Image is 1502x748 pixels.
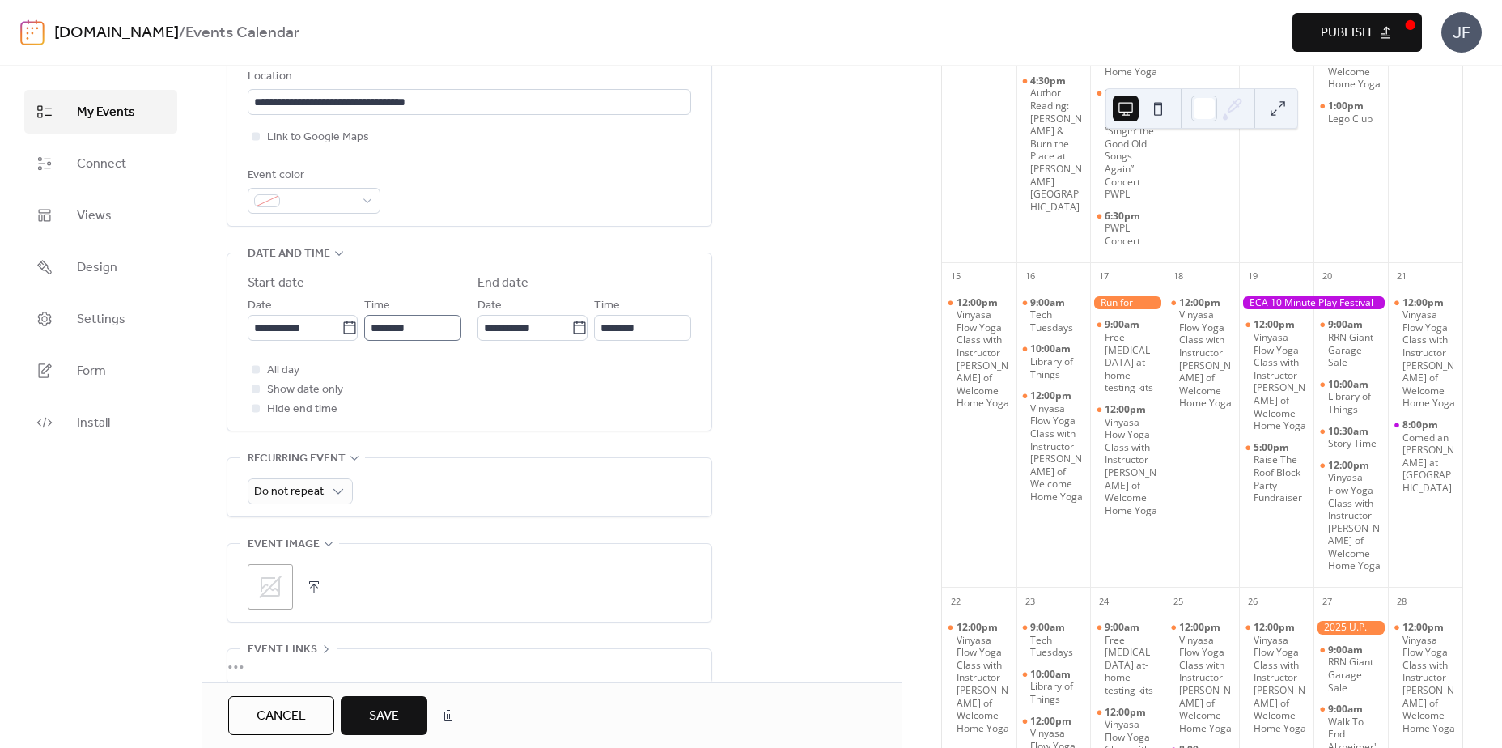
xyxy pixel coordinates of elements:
div: 20 [1318,268,1336,286]
div: Free Covid-19 at-home testing kits [1090,318,1165,394]
span: 4:30pm [1030,74,1068,87]
div: PWPL Concert [1105,222,1158,247]
div: 25 [1169,593,1187,610]
a: [DOMAIN_NAME] [54,18,179,49]
span: 12:00pm [957,621,1000,634]
span: All day [267,361,299,380]
a: My Events [24,90,177,134]
div: 15 [947,268,965,286]
span: 9:00am [1328,644,1365,657]
div: Tech Tuesdays [1016,296,1091,334]
div: RRN Giant Garage Sale [1328,331,1381,369]
span: 8:00pm [1402,419,1440,431]
span: 12:00pm [1402,296,1446,309]
b: / [179,18,185,49]
a: Settings [24,297,177,341]
div: Comedian [PERSON_NAME] at [GEOGRAPHIC_DATA] [1402,431,1456,495]
span: Hide end time [267,400,337,419]
span: Time [364,296,390,316]
div: Lego Club [1313,100,1388,125]
span: 9:00am [1105,318,1142,331]
div: 2025 U.P. Arts & Culture Conference [1313,621,1388,635]
span: 12:00pm [1254,318,1297,331]
div: 19 [1244,268,1262,286]
span: Show date only [267,380,343,400]
span: Settings [77,310,125,329]
div: Vinyasa Flow Yoga Class with Instructor [PERSON_NAME] of Welcome Home Yoga [1105,416,1158,517]
span: Views [77,206,112,226]
span: 1:00pm [1328,100,1366,113]
span: Cancel [257,707,306,726]
span: Event links [248,640,317,660]
span: Connect [77,155,126,174]
span: 12:00pm [1402,621,1446,634]
span: 10:00am [1030,668,1073,681]
div: Vinyasa Flow Yoga Class with Instructor Sara Wheeler of Welcome Home Yoga [942,621,1016,734]
a: Form [24,349,177,393]
div: ••• [227,649,711,683]
span: Save [369,707,399,726]
div: 24 [1095,593,1113,610]
div: Vinyasa Flow Yoga Class with Instructor Sara Wheeler of Welcome Home Yoga [1165,621,1239,734]
div: Library of Things [1016,668,1091,706]
div: Vinyasa Flow Yoga Class with Instructor Sara Wheeler of Welcome Home Yoga [1090,403,1165,516]
div: Story Time [1313,425,1388,450]
a: Views [24,193,177,237]
div: RRN Giant Garage Sale [1328,656,1381,694]
span: 9:00am [1105,621,1142,634]
div: Author Reading: Iliana Regan & Burn the Place at Peter White Public Library [1016,74,1091,214]
div: Library of Things [1030,680,1084,705]
div: Raise The Roof Block Party Fundraiser [1254,453,1307,504]
div: Free [MEDICAL_DATA] at-home testing kits [1105,634,1158,697]
div: Vinyasa Flow Yoga Class with Instructor [PERSON_NAME] of Welcome Home Yoga [1328,471,1381,572]
span: 12:00pm [1254,621,1297,634]
div: Tech Tuesdays [1030,634,1084,659]
div: 22 [947,593,965,610]
span: 12:00pm [1105,706,1148,719]
span: Event image [248,535,320,555]
span: 9:00am [1328,318,1365,331]
div: Vinyasa Flow Yoga Class with Instructor Sara Wheeler of Welcome Home Yoga [1239,621,1313,734]
div: End date [477,274,528,293]
span: 12:00pm [1179,296,1223,309]
div: Lego Club [1328,113,1373,125]
div: Raise The Roof Block Party Fundraiser [1239,441,1313,504]
div: Vinyasa Flow Yoga Class with Instructor [PERSON_NAME] of Welcome Home Yoga [1402,308,1456,410]
span: Do not repeat [254,481,324,503]
div: Comedian Ben Creed at Island Resort and Casino Club 41 [1388,419,1462,495]
div: Event color [248,166,377,185]
b: Events Calendar [185,18,299,49]
div: ECA 10 Minute Play Festival [1239,296,1388,310]
div: Friend-raiser “Singin’ the Good Old Songs Again” Concert PWPL [1105,100,1158,201]
div: JF [1441,12,1482,53]
div: Vinyasa Flow Yoga Class with Instructor Sara Wheeler of Welcome Home Yoga [1313,459,1388,572]
span: 9:00am [1328,703,1365,716]
span: 10:30am [1328,425,1371,438]
div: Author Reading: [PERSON_NAME] & Burn the Place at [PERSON_NAME][GEOGRAPHIC_DATA] [1030,87,1084,213]
img: logo [20,19,45,45]
div: Library of Things [1030,355,1084,380]
span: 9:00am [1030,621,1067,634]
div: 27 [1318,593,1336,610]
div: Vinyasa Flow Yoga Class with Instructor Sara Wheeler of Welcome Home Yoga [1165,296,1239,410]
div: Library of Things [1016,342,1091,380]
div: Free [MEDICAL_DATA] at-home testing kits [1105,331,1158,394]
div: Vinyasa Flow Yoga Class with Instructor Sara Wheeler of Welcome Home Yoga [942,296,1016,410]
div: 16 [1021,268,1039,286]
div: Vinyasa Flow Yoga Class with Instructor Sara Wheeler of Welcome Home Yoga [1388,296,1462,410]
div: Vinyasa Flow Yoga Class with Instructor Sara Wheeler of Welcome Home Yoga [1239,318,1313,431]
div: Library of Things [1313,378,1388,416]
span: 12:00pm [1105,403,1148,416]
span: 12:00pm [1030,715,1074,728]
div: Vinyasa Flow Yoga Class with Instructor Sara Wheeler of Welcome Home Yoga [1388,621,1462,734]
span: 6:30pm [1105,210,1143,223]
span: Design [77,258,117,278]
div: 26 [1244,593,1262,610]
span: Link to Google Maps [267,128,369,147]
span: Time [594,296,620,316]
div: Vinyasa Flow Yoga Class with Instructor [PERSON_NAME] of Welcome Home Yoga [1179,308,1233,410]
div: Vinyasa Flow Yoga Class with Instructor [PERSON_NAME] of Welcome Home Yoga [957,308,1010,410]
div: PWPL Concert [1090,210,1165,248]
div: Library of Things [1328,390,1381,415]
div: RRN Giant Garage Sale [1313,644,1388,694]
